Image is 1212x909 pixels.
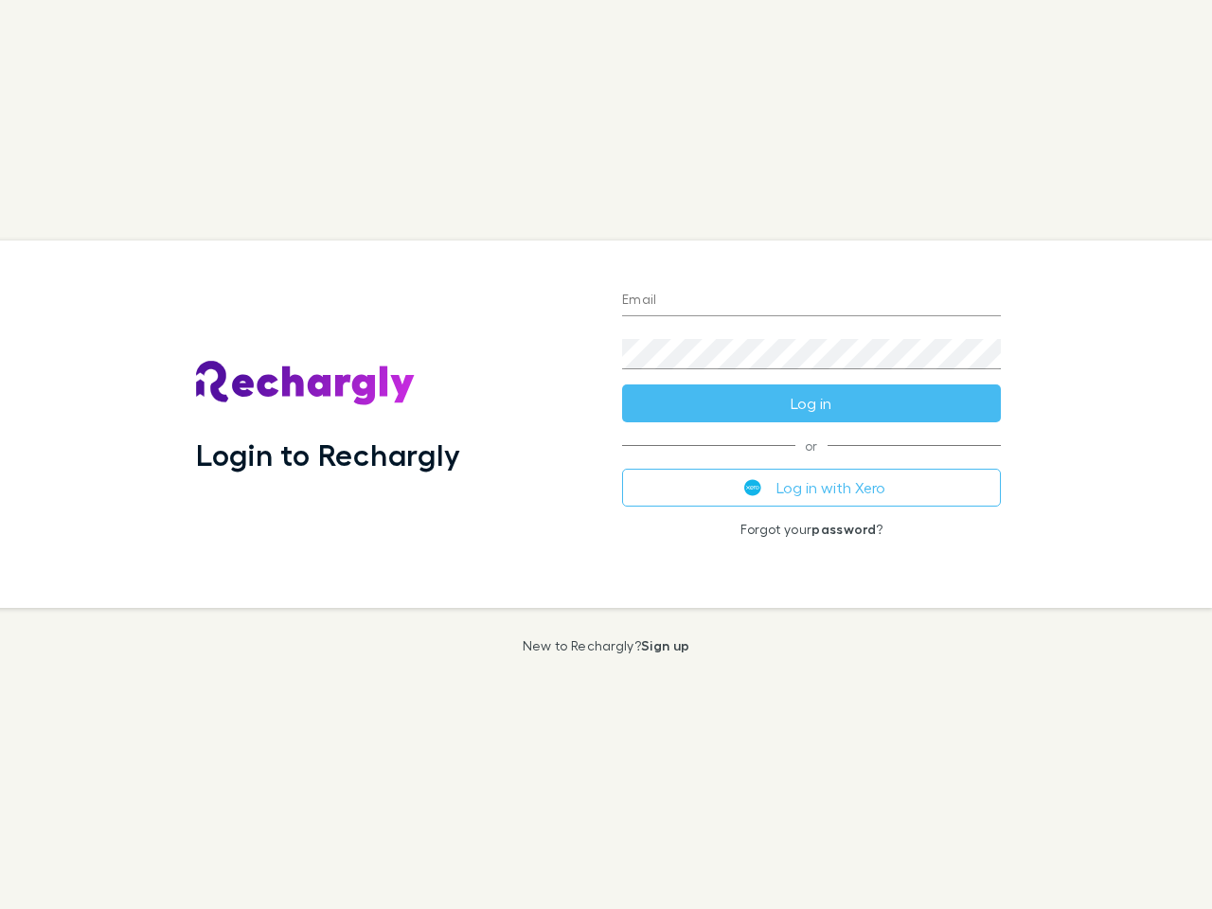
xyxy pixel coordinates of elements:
button: Log in with Xero [622,469,1001,507]
p: New to Rechargly? [523,638,690,653]
img: Xero's logo [744,479,761,496]
a: password [811,521,876,537]
p: Forgot your ? [622,522,1001,537]
span: or [622,445,1001,446]
img: Rechargly's Logo [196,361,416,406]
h1: Login to Rechargly [196,437,460,472]
button: Log in [622,384,1001,422]
a: Sign up [641,637,689,653]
